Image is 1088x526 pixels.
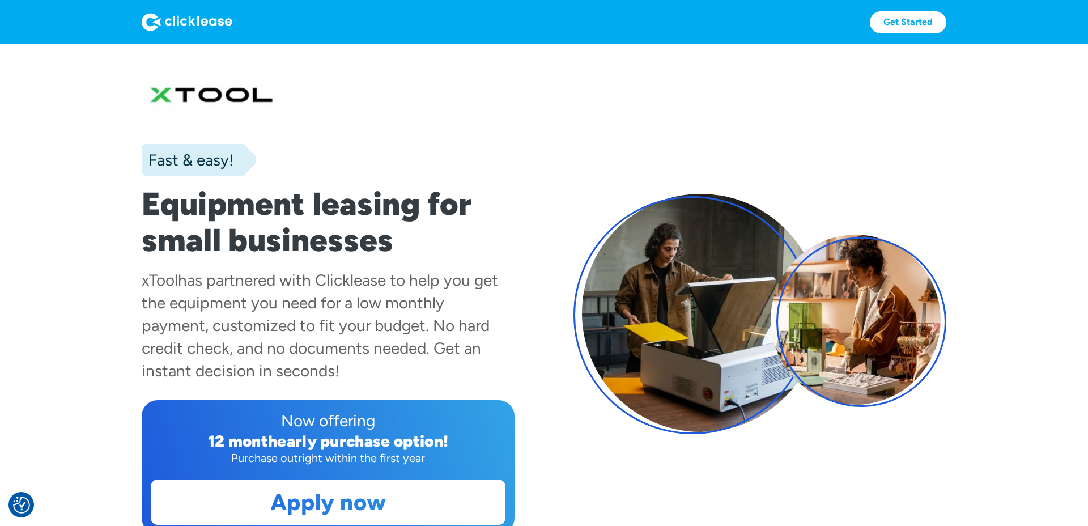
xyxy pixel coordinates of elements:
[151,450,505,466] div: Purchase outright within the first year
[870,11,946,33] a: Get Started
[277,431,448,451] div: early purchase option!
[208,431,278,451] div: 12 month
[13,497,30,514] img: Revisit consent button
[142,270,498,380] div: has partnered with Clicklease to help you get the equipment you need for a low monthly payment, c...
[142,186,515,258] h1: Equipment leasing for small businesses
[13,497,30,514] button: Consent Preferences
[142,13,232,31] img: Logo
[151,480,505,524] a: Apply now
[151,409,505,432] div: Now offering
[142,149,233,171] div: Fast & easy!
[142,270,178,290] div: xTool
